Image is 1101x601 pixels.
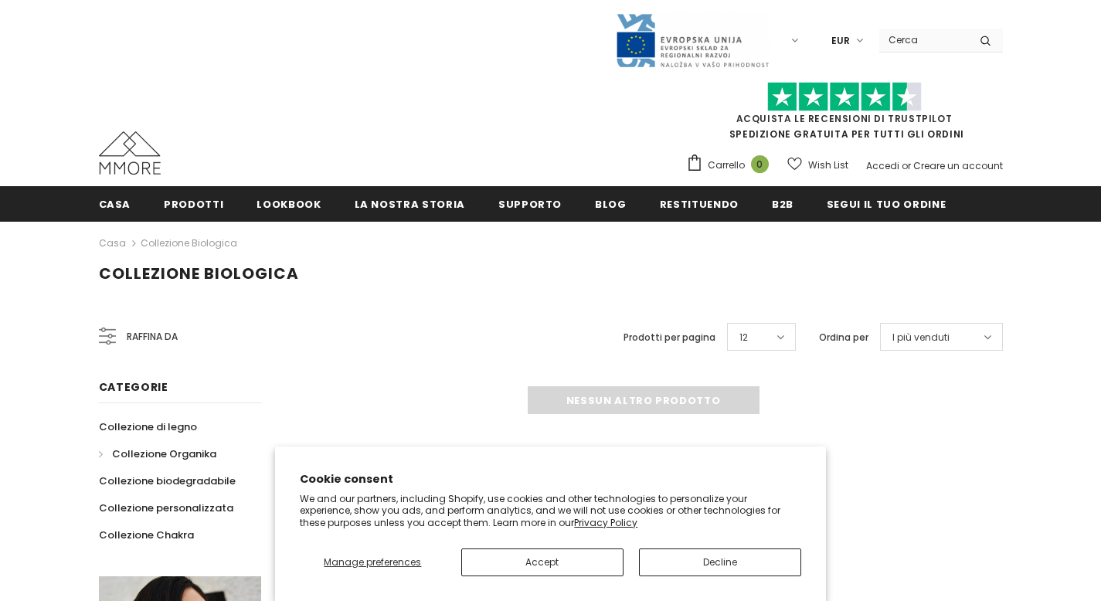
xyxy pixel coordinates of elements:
[660,197,739,212] span: Restituendo
[736,112,953,125] a: Acquista le recensioni di TrustPilot
[112,447,216,461] span: Collezione Organika
[164,186,223,221] a: Prodotti
[99,186,131,221] a: Casa
[99,263,299,284] span: Collezione biologica
[300,493,801,529] p: We and our partners, including Shopify, use cookies and other technologies to personalize your ex...
[324,555,421,569] span: Manage preferences
[99,419,197,434] span: Collezione di legno
[787,151,848,178] a: Wish List
[686,89,1003,141] span: SPEDIZIONE GRATUITA PER TUTTI GLI ORDINI
[257,197,321,212] span: Lookbook
[772,197,793,212] span: B2B
[300,548,445,576] button: Manage preferences
[831,33,850,49] span: EUR
[99,521,194,548] a: Collezione Chakra
[461,548,624,576] button: Accept
[99,197,131,212] span: Casa
[772,186,793,221] a: B2B
[164,197,223,212] span: Prodotti
[99,440,216,467] a: Collezione Organika
[708,158,745,173] span: Carrello
[739,330,748,345] span: 12
[615,33,770,46] a: Javni Razpis
[751,155,769,173] span: 0
[99,379,168,395] span: Categorie
[99,131,161,175] img: Casi MMORE
[879,29,968,51] input: Search Site
[827,197,946,212] span: Segui il tuo ordine
[615,12,770,69] img: Javni Razpis
[819,330,868,345] label: Ordina per
[767,82,922,112] img: Fidati di Pilot Stars
[99,494,233,521] a: Collezione personalizzata
[355,186,465,221] a: La nostra storia
[99,413,197,440] a: Collezione di legno
[639,548,801,576] button: Decline
[686,154,776,177] a: Carrello 0
[624,330,715,345] label: Prodotti per pagina
[300,471,801,487] h2: Cookie consent
[141,236,237,250] a: Collezione biologica
[99,474,236,488] span: Collezione biodegradabile
[99,501,233,515] span: Collezione personalizzata
[892,330,950,345] span: I più venduti
[595,197,627,212] span: Blog
[99,234,126,253] a: Casa
[257,186,321,221] a: Lookbook
[827,186,946,221] a: Segui il tuo ordine
[99,467,236,494] a: Collezione biodegradabile
[595,186,627,221] a: Blog
[902,159,911,172] span: or
[866,159,899,172] a: Accedi
[913,159,1003,172] a: Creare un account
[498,197,562,212] span: supporto
[498,186,562,221] a: supporto
[99,528,194,542] span: Collezione Chakra
[355,197,465,212] span: La nostra storia
[574,516,637,529] a: Privacy Policy
[808,158,848,173] span: Wish List
[660,186,739,221] a: Restituendo
[127,328,178,345] span: Raffina da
